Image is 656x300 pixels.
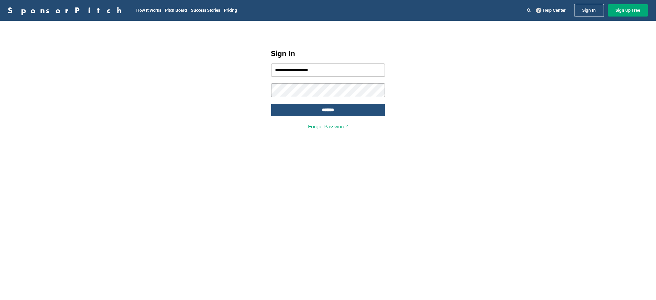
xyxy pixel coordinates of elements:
[574,4,604,17] a: Sign In
[165,8,187,13] a: Pitch Board
[535,6,567,14] a: Help Center
[191,8,220,13] a: Success Stories
[224,8,237,13] a: Pricing
[608,4,648,17] a: Sign Up Free
[271,48,385,60] h1: Sign In
[8,6,126,15] a: SponsorPitch
[136,8,161,13] a: How It Works
[308,123,348,130] a: Forgot Password?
